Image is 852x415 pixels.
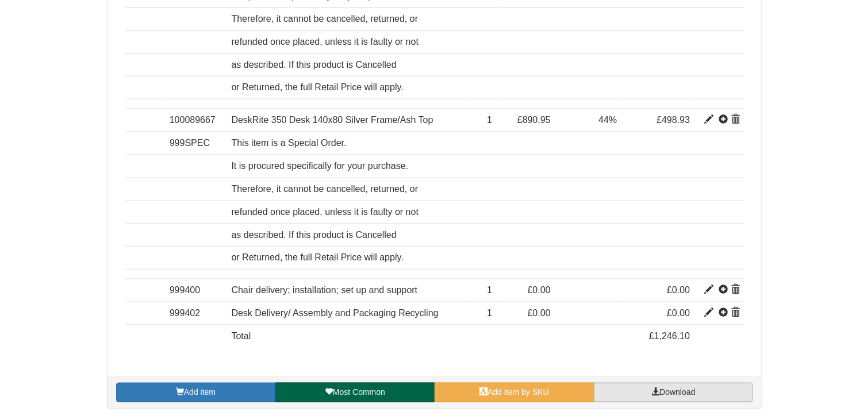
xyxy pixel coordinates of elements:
[232,230,397,240] span: as described. If this product is Cancelled
[487,115,492,125] span: 1
[232,308,439,318] span: Desk Delivery/ Assembly and Packaging Recycling
[165,302,227,325] td: 999402
[594,383,753,402] a: Download
[528,308,551,318] span: £0.00
[232,37,419,47] span: refunded once placed, unless it is faulty or not
[487,308,492,318] span: 1
[232,60,397,70] span: as described. If this product is Cancelled
[598,115,617,125] span: 44%
[517,115,551,125] span: £890.95
[659,388,695,397] span: Download
[227,325,470,347] td: Total
[232,82,404,92] span: or Returned, the full Retail Price will apply.
[667,285,690,295] span: £0.00
[488,388,549,397] span: Add item by SKU
[528,285,551,295] span: £0.00
[165,279,227,302] td: 999400
[232,115,433,125] span: DeskRite 350 Desk 140x80 Silver Frame/Ash Top
[232,14,419,24] span: Therefore, it cannot be cancelled, returned, or
[232,184,419,194] span: Therefore, it cannot be cancelled, returned, or
[165,132,227,155] td: 999SPEC
[232,285,418,295] span: Chair delivery; installation; set up and support
[232,161,409,171] span: It is procured specifically for your purchase.
[184,388,216,397] span: Add item
[232,207,419,217] span: refunded once placed, unless it is faulty or not
[667,308,690,318] span: £0.00
[232,252,404,262] span: or Returned, the full Retail Price will apply.
[333,388,385,397] span: Most Common
[657,115,690,125] span: £498.93
[487,285,492,295] span: 1
[649,331,690,341] span: £1,246.10
[232,138,347,148] span: This item is a Special Order.
[165,109,227,132] td: 100089667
